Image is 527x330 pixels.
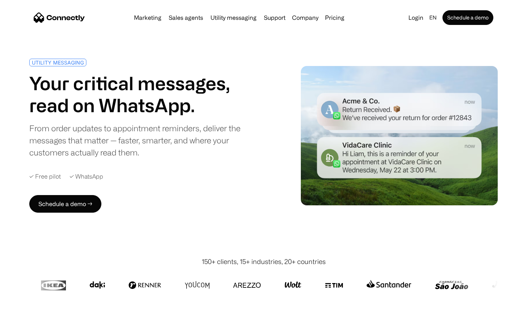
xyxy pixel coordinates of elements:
a: Schedule a demo [442,10,493,25]
div: ✓ Free pilot [29,173,61,180]
div: UTILITY MESSAGING [32,60,84,65]
ul: Language list [15,317,44,327]
div: From order updates to appointment reminders, deliver the messages that matter — faster, smarter, ... [29,122,261,158]
h1: Your critical messages, read on WhatsApp. [29,72,261,116]
a: Sales agents [166,15,206,21]
a: Pricing [322,15,347,21]
a: Marketing [131,15,164,21]
a: Utility messaging [208,15,259,21]
a: Login [405,12,426,23]
div: ✓ WhatsApp [70,173,103,180]
a: Support [261,15,288,21]
a: Schedule a demo → [29,195,101,213]
aside: Language selected: English [7,316,44,327]
div: 150+ clients, 15+ industries, 20+ countries [202,257,326,267]
div: en [429,12,437,23]
div: Company [292,12,318,23]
